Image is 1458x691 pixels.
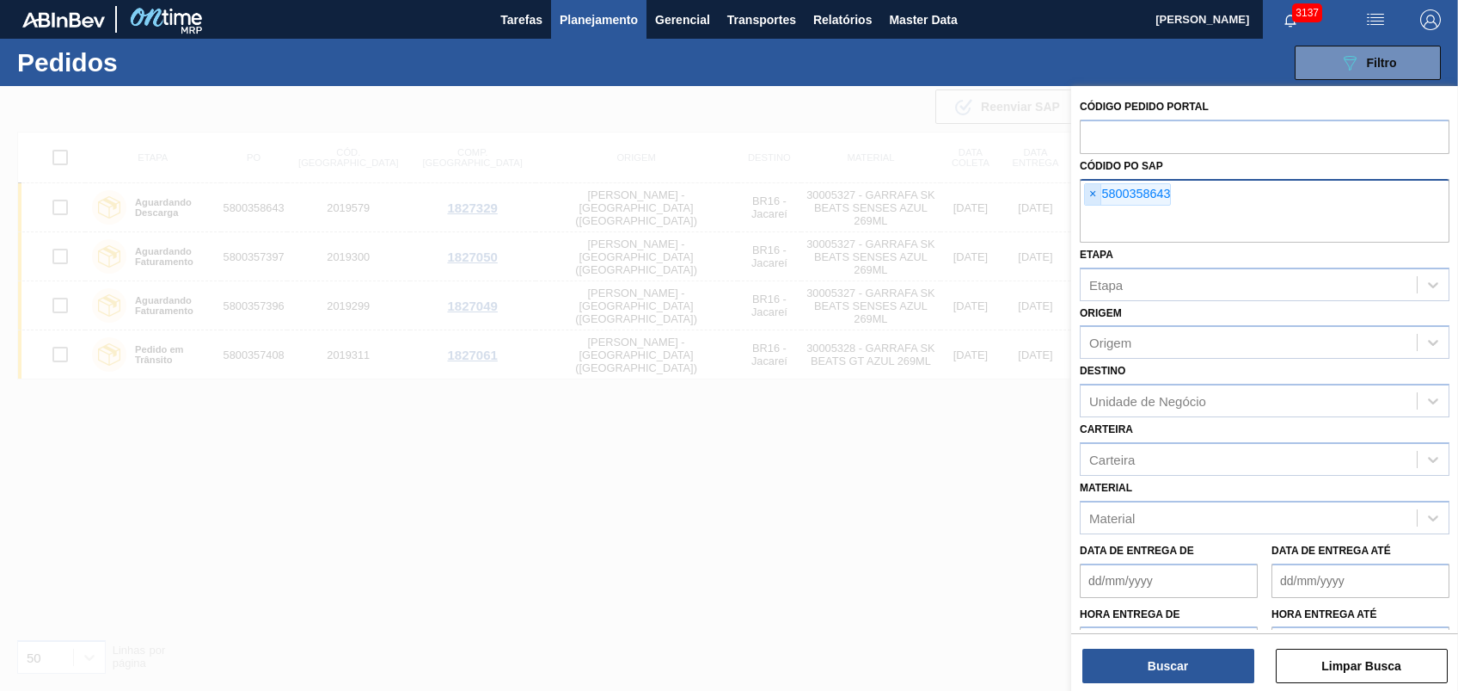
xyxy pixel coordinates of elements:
[1420,9,1441,30] img: Logout
[1084,183,1171,206] div: 5800358643
[655,9,710,30] span: Gerencial
[889,9,957,30] span: Master Data
[17,52,269,72] h1: Pedidos
[1089,510,1135,525] div: Material
[1365,9,1386,30] img: userActions
[1089,394,1206,409] div: Unidade de Negócio
[1080,307,1122,319] label: Origem
[1080,365,1125,377] label: Destino
[1085,184,1101,205] span: ×
[1080,564,1258,598] input: dd/mm/yyyy
[1295,46,1441,80] button: Filtro
[727,9,796,30] span: Transportes
[1271,564,1449,598] input: dd/mm/yyyy
[813,9,872,30] span: Relatórios
[1089,336,1131,350] div: Origem
[1080,101,1209,113] label: Código Pedido Portal
[1271,602,1449,627] label: Hora entrega até
[500,9,542,30] span: Tarefas
[1080,602,1258,627] label: Hora entrega de
[1367,56,1397,70] span: Filtro
[1263,8,1318,32] button: Notificações
[560,9,638,30] span: Planejamento
[1080,423,1133,435] label: Carteira
[1292,3,1322,22] span: 3137
[1089,277,1123,292] div: Etapa
[22,12,105,28] img: TNhmsLtSVTkK8tSr43FrP2fwEKptu5GPRR3wAAAABJRU5ErkJggg==
[1080,160,1163,172] label: Códido PO SAP
[1089,452,1135,466] div: Carteira
[1271,545,1391,557] label: Data de Entrega até
[1080,249,1113,261] label: Etapa
[1080,482,1132,494] label: Material
[1080,545,1194,557] label: Data de Entrega de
